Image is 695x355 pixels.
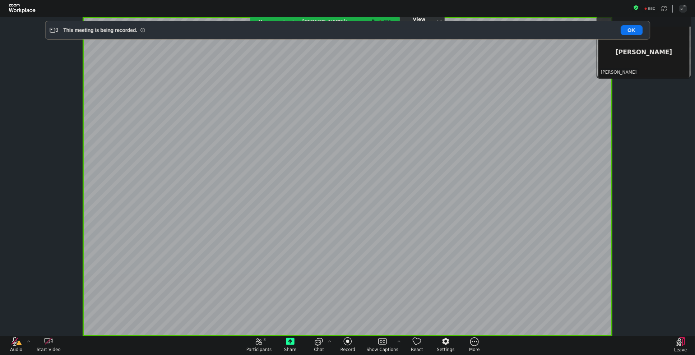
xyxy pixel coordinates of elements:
[305,337,333,354] button: open the chat panel
[10,347,22,352] span: Audio
[666,337,695,355] button: Leave
[378,18,391,26] span: Cloud Recording is in progress
[431,337,460,354] button: Settings
[362,337,403,354] button: Show Captions
[25,337,32,346] button: More audio controls
[460,337,489,354] button: More meeting control
[284,347,297,352] span: Share
[411,347,423,352] span: React
[326,337,333,346] button: Chat Settings
[50,26,57,34] i: Video Recording
[340,347,355,352] span: Record
[633,5,639,13] button: Meeting information
[674,347,687,353] span: Leave
[246,347,272,352] span: Participants
[140,28,145,33] i: Information Small
[63,27,137,34] div: This meeting is being recorded.
[37,347,61,352] span: Start Video
[276,337,305,354] button: Share
[679,5,687,13] button: Enter Full Screen
[403,337,431,354] button: React
[469,347,480,352] span: More
[32,337,65,354] button: start my video
[314,347,324,352] span: Chat
[641,5,659,13] div: Recording to cloud
[601,48,687,56] div: [PERSON_NAME]
[601,69,637,75] span: [PERSON_NAME]
[395,337,403,346] button: More options for captions, menu button
[263,337,266,343] span: 3
[621,25,643,35] button: OK
[242,337,276,354] button: open the participants list pane,[3] particpants
[597,16,691,79] div: suspension-window
[366,347,398,352] span: Show Captions
[437,347,455,352] span: Settings
[333,337,362,354] button: Record
[660,5,668,13] button: Apps Accessing Content in This Meeting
